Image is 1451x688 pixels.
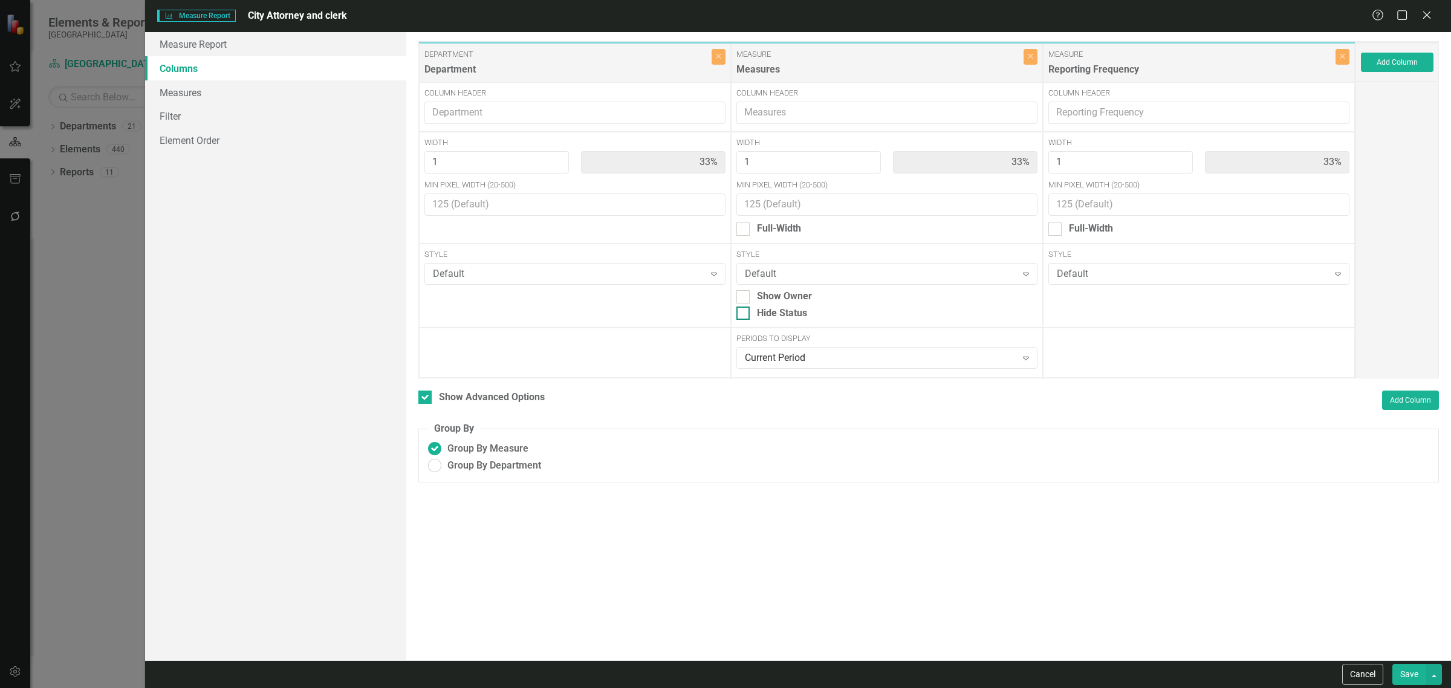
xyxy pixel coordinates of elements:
[1048,180,1349,190] label: Min Pixel Width (20-500)
[1048,137,1349,148] label: Width
[447,459,541,473] span: Group By Department
[1048,249,1349,260] label: Style
[1342,664,1383,685] button: Cancel
[736,49,1021,60] label: Measure
[145,80,406,105] a: Measures
[736,249,1037,260] label: Style
[745,351,1016,365] div: Current Period
[1048,193,1349,216] input: 125 (Default)
[736,137,1037,148] label: Width
[745,267,1016,281] div: Default
[424,151,569,174] input: Column Width
[145,128,406,152] a: Element Order
[1361,53,1433,72] button: Add Column
[1048,102,1349,124] input: Reporting Frequency
[145,56,406,80] a: Columns
[424,63,709,83] div: Department
[145,104,406,128] a: Filter
[433,267,704,281] div: Default
[447,442,528,456] span: Group By Measure
[736,151,881,174] input: Column Width
[157,10,236,22] span: Measure Report
[736,333,1037,344] label: Periods to Display
[424,180,725,190] label: Min Pixel Width (20-500)
[757,290,812,303] div: Show Owner
[424,102,725,124] input: Department
[757,222,801,236] div: Full-Width
[1048,63,1333,83] div: Reporting Frequency
[1382,391,1439,410] button: Add Column
[736,63,1021,83] div: Measures
[1048,151,1193,174] input: Column Width
[1048,88,1349,99] label: Column Header
[1392,664,1426,685] button: Save
[439,391,545,404] div: Show Advanced Options
[1069,222,1113,236] div: Full-Width
[1057,267,1328,281] div: Default
[424,193,725,216] input: 125 (Default)
[428,422,480,436] legend: Group By
[424,88,725,99] label: Column Header
[736,180,1037,190] label: Min Pixel Width (20-500)
[145,32,406,56] a: Measure Report
[736,102,1037,124] input: Measures
[1048,49,1333,60] label: Measure
[424,249,725,260] label: Style
[424,137,725,148] label: Width
[736,88,1037,99] label: Column Header
[424,49,709,60] label: Department
[736,193,1037,216] input: 125 (Default)
[248,10,347,21] span: City Attorney and clerk
[757,307,807,320] div: Hide Status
